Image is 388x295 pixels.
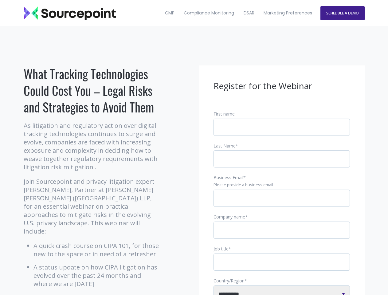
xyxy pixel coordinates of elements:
[24,121,160,171] p: As litigation and regulatory action over digital tracking technologies continues to surge and evo...
[24,65,160,115] h1: What Tracking Technologies Could Cost You – Legal Risks and Strategies to Avoid Them
[214,111,235,117] span: First name
[214,214,245,220] span: Company name
[24,6,116,20] img: Sourcepoint_logo_black_transparent (2)-2
[214,175,243,180] span: Business Email
[33,263,160,288] li: A status update on how CIPA litigation has evolved over the past 24 months and where we are [DATE]
[214,246,229,252] span: Job title
[214,143,236,149] span: Last Name
[24,177,160,235] p: Join Sourcepoint and privacy litigation expert [PERSON_NAME], Partner at [PERSON_NAME] [PERSON_NA...
[320,6,365,20] a: SCHEDULE A DEMO
[33,242,160,258] li: A quick crash course on CIPA 101, for those new to the space or in need of a refresher
[214,278,245,284] span: Country/Region
[214,182,350,188] legend: Please provide a business email
[214,80,350,92] h3: Register for the Webinar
